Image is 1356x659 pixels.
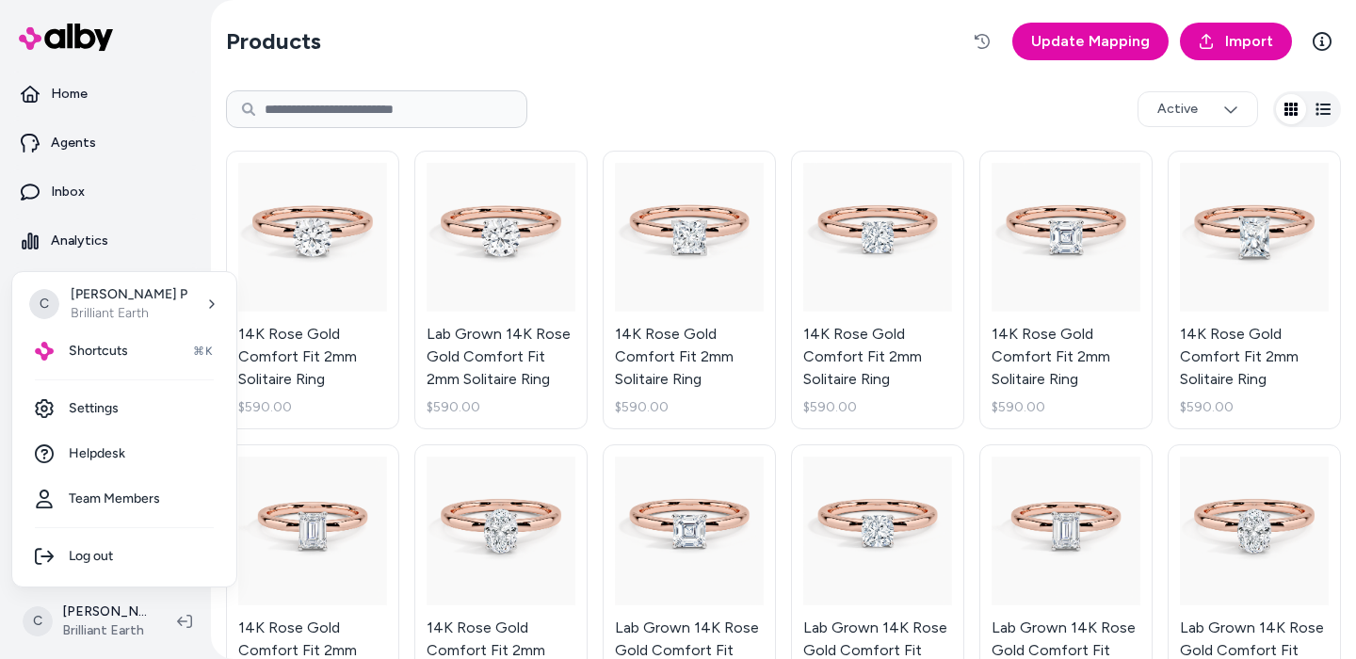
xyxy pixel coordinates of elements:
span: Shortcuts [69,342,128,361]
span: ⌘K [193,344,214,359]
p: [PERSON_NAME] P [71,285,187,304]
a: Settings [20,386,229,431]
span: C [29,289,59,319]
div: Log out [20,534,229,579]
a: Team Members [20,476,229,522]
img: alby Logo [35,342,54,361]
p: Brilliant Earth [71,304,187,323]
span: Helpdesk [69,444,125,463]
